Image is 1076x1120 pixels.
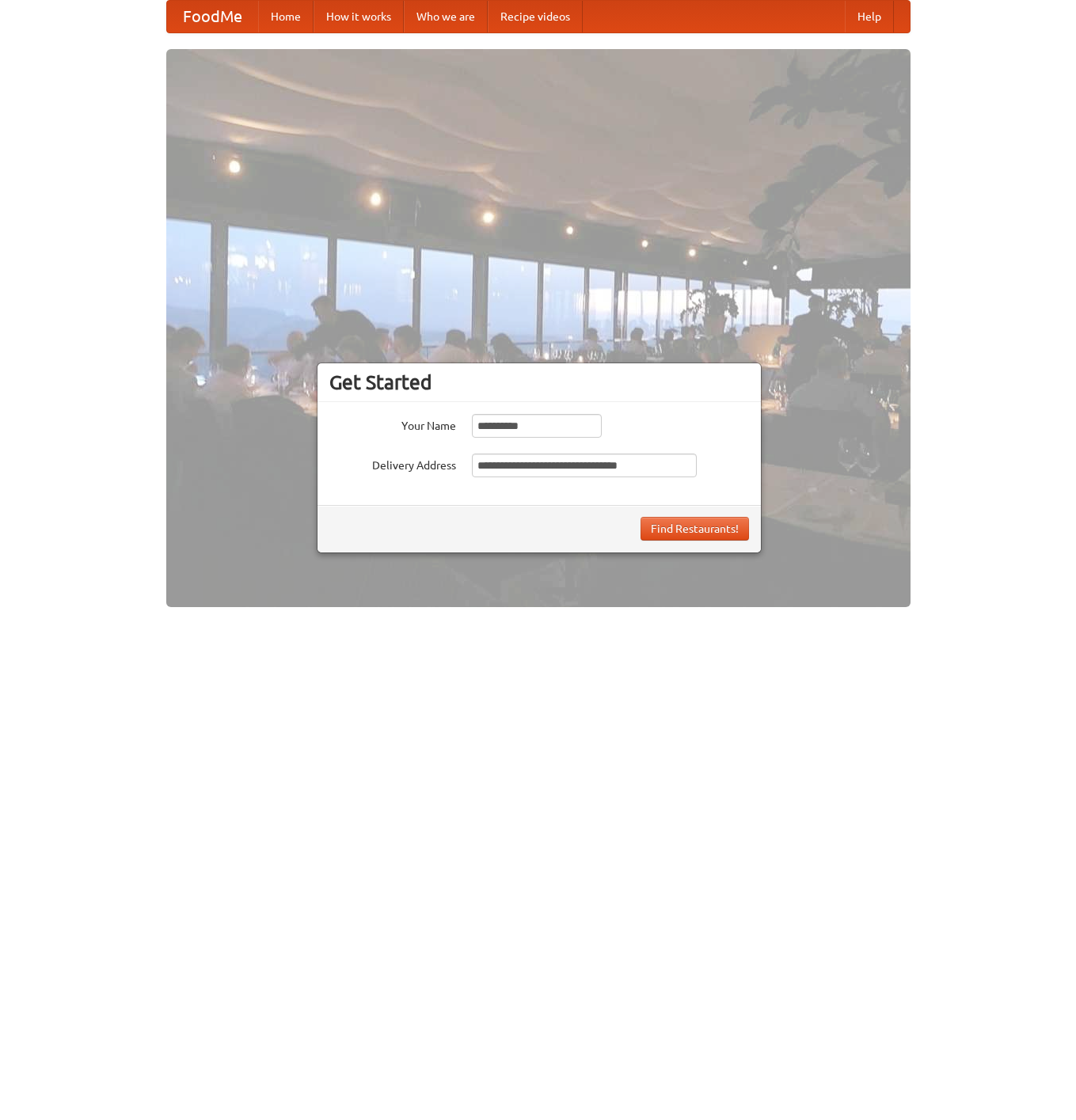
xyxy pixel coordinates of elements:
a: How it works [314,1,404,32]
label: Delivery Address [329,454,456,473]
a: Who we are [404,1,488,32]
a: FoodMe [167,1,258,32]
label: Your Name [329,414,456,434]
h3: Get Started [329,370,749,394]
a: Help [845,1,894,32]
a: Home [258,1,314,32]
button: Find Restaurants! [641,517,749,541]
a: Recipe videos [488,1,583,32]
